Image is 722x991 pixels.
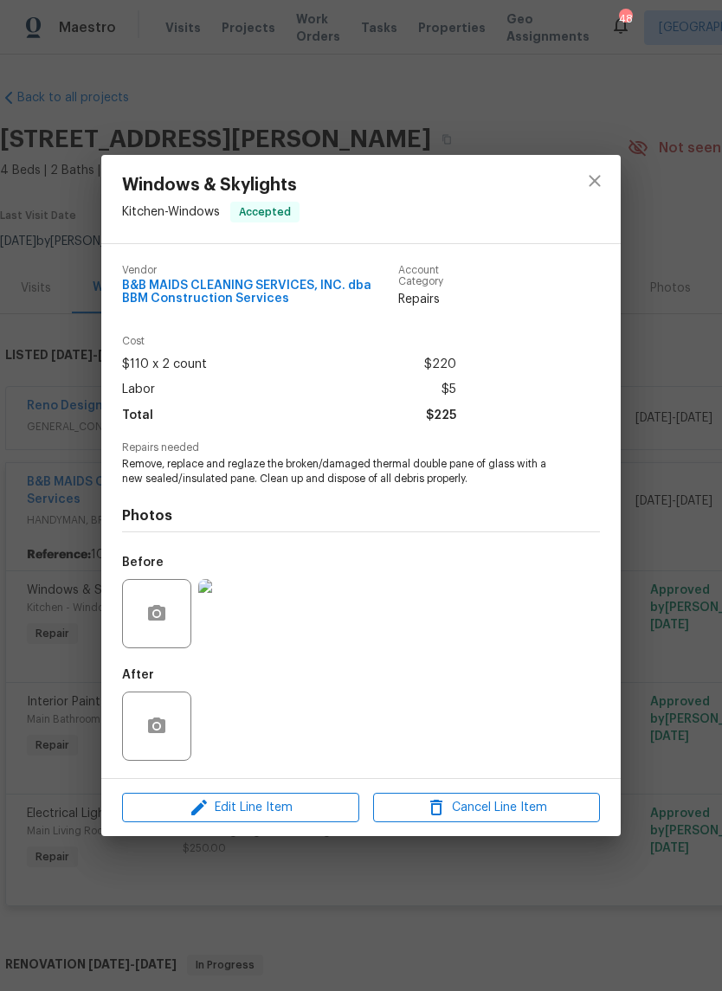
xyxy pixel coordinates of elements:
[442,377,456,402] span: $5
[122,669,154,681] h5: After
[127,797,354,819] span: Edit Line Item
[574,160,616,202] button: close
[122,793,359,823] button: Edit Line Item
[122,377,155,402] span: Labor
[122,507,600,524] h4: Photos
[122,457,552,486] span: Remove, replace and reglaze the broken/damaged thermal double pane of glass with a new sealed/ins...
[122,206,220,218] span: Kitchen - Windows
[398,265,456,287] span: Account Category
[122,280,398,306] span: B&B MAIDS CLEANING SERVICES, INC. dba BBM Construction Services
[122,442,600,454] span: Repairs needed
[398,291,456,308] span: Repairs
[619,10,631,28] div: 48
[424,352,456,377] span: $220
[122,336,456,347] span: Cost
[122,265,398,276] span: Vendor
[122,403,153,428] span: Total
[122,557,164,569] h5: Before
[232,203,298,221] span: Accepted
[378,797,595,819] span: Cancel Line Item
[426,403,456,428] span: $225
[122,352,207,377] span: $110 x 2 count
[373,793,600,823] button: Cancel Line Item
[122,176,300,195] span: Windows & Skylights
